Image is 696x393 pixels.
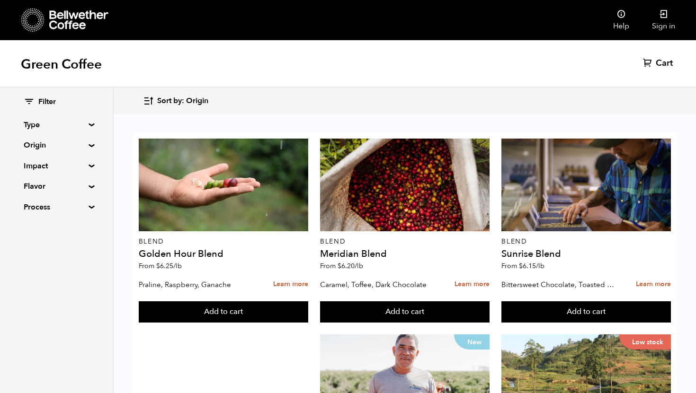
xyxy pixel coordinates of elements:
[338,262,363,271] bdi: 6.20
[536,262,544,271] span: /lb
[519,262,523,271] span: $
[643,58,675,69] a: Cart
[139,301,308,323] button: Add to cart
[320,301,490,323] button: Add to cart
[355,262,363,271] span: /lb
[139,249,308,259] h4: Golden Hour Blend
[501,301,671,323] button: Add to cart
[24,181,89,192] summary: Flavor
[619,334,671,349] p: Low stock
[519,262,544,271] bdi: 6.15
[139,262,182,271] span: From
[501,249,671,259] h4: Sunrise Blend
[24,201,89,213] summary: Process
[501,262,544,271] span: From
[24,119,89,131] summary: Type
[501,278,617,292] p: Bittersweet Chocolate, Toasted Marshmallow, Candied Orange, Praline
[656,58,673,69] span: Cart
[320,238,490,245] p: Blend
[143,90,208,112] button: Sort by: Origin
[173,262,182,271] span: /lb
[501,238,671,245] p: Blend
[320,262,363,271] span: From
[338,262,341,271] span: $
[156,262,182,271] bdi: 6.25
[24,160,89,172] summary: Impact
[156,262,160,271] span: $
[273,274,308,295] a: Learn more
[157,96,208,106] span: Sort by: Origin
[320,278,436,292] p: Caramel, Toffee, Dark Chocolate
[320,249,490,259] h4: Meridian Blend
[454,334,490,349] p: New
[636,274,671,295] a: Learn more
[24,140,89,151] summary: Origin
[21,56,102,73] h1: Green Coffee
[455,274,490,295] a: Learn more
[139,238,308,245] p: Blend
[139,278,254,292] p: Praline, Raspberry, Ganache
[38,97,56,107] span: Filter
